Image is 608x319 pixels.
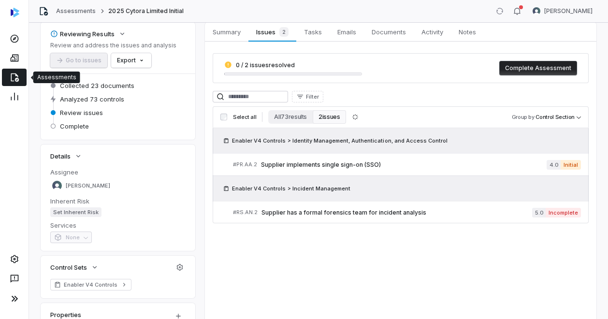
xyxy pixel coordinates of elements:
[279,27,289,37] span: 2
[300,26,326,38] span: Tasks
[66,182,110,189] span: [PERSON_NAME]
[232,137,448,145] span: Enabler V4 Controls > Identity Management, Authentication, and Access Control
[50,42,176,49] p: Review and address the issues and analysis
[252,25,292,39] span: Issues
[60,81,134,90] span: Collected 23 documents
[546,208,581,217] span: Incomplete
[64,281,118,289] span: Enabler V4 Controls
[233,161,257,168] span: # PR.AA.2
[50,168,186,176] dt: Assignee
[60,95,124,103] span: Analyzed 73 controls
[37,73,76,81] div: Assessments
[306,93,319,101] span: Filter
[418,26,447,38] span: Activity
[232,185,350,192] span: Enabler V4 Controls > Incident Management
[50,263,87,272] span: Control Sets
[50,221,186,230] dt: Services
[52,181,62,190] img: REKHA KOTHANDARAMAN avatar
[60,122,89,130] span: Complete
[512,114,535,120] span: Group by
[233,209,258,216] span: # RS.AN.2
[47,259,101,276] button: Control Sets
[547,160,561,170] span: 4.0
[261,209,532,217] span: Supplier has a formal forensics team for incident analysis
[544,7,593,15] span: [PERSON_NAME]
[209,26,245,38] span: Summary
[108,7,184,15] span: 2025 Cytora Limited Initial
[233,202,581,223] a: #RS.AN.2Supplier has a formal forensics team for incident analysis5.0Incomplete
[333,26,360,38] span: Emails
[261,161,547,169] span: Supplier implements single sign-on (SSO)
[561,160,581,170] span: Initial
[499,61,577,75] button: Complete Assessment
[268,110,313,124] button: All 73 results
[220,114,227,120] input: Select all
[50,152,71,160] span: Details
[60,108,103,117] span: Review issues
[313,110,346,124] button: 2 issues
[292,91,323,102] button: Filter
[50,207,101,217] span: Set Inherent Risk
[527,4,598,18] button: REKHA KOTHANDARAMAN avatar[PERSON_NAME]
[11,8,19,17] img: svg%3e
[233,154,581,175] a: #PR.AA.2Supplier implements single sign-on (SSO)4.0Initial
[532,208,546,217] span: 5.0
[533,7,540,15] img: REKHA KOTHANDARAMAN avatar
[56,7,96,15] a: Assessments
[455,26,480,38] span: Notes
[236,61,295,69] span: 0 / 2 issues resolved
[50,279,131,290] a: Enabler V4 Controls
[368,26,410,38] span: Documents
[233,114,256,121] span: Select all
[47,25,129,43] button: Reviewing Results
[50,29,115,38] div: Reviewing Results
[111,53,151,68] button: Export
[47,147,85,165] button: Details
[50,197,186,205] dt: Inherent Risk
